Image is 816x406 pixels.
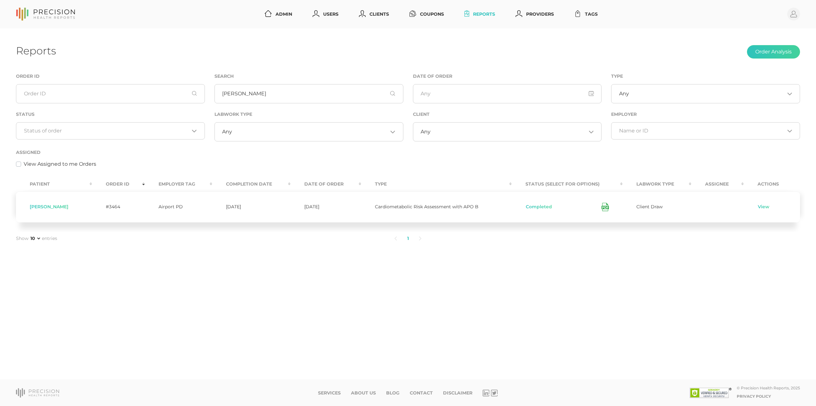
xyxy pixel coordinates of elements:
button: Completed [525,204,552,210]
td: #3464 [92,191,144,222]
a: Blog [386,390,400,396]
input: Any [413,84,602,103]
div: Search for option [611,122,800,139]
td: [DATE] [212,191,291,222]
th: Assignee : activate to sort column ascending [691,177,744,191]
a: Reports [462,8,498,20]
button: Order Analysis [747,45,800,59]
label: Assigned [16,150,41,155]
div: Search for option [214,122,403,141]
td: [DATE] [291,191,361,222]
label: View Assigned to me Orders [24,160,96,168]
th: Completion Date : activate to sort column ascending [212,177,291,191]
div: Search for option [413,122,602,141]
label: Order ID [16,74,40,79]
input: Search for option [232,129,388,135]
input: Search for option [619,128,785,134]
a: Coupons [407,8,447,20]
input: Search for option [24,128,190,134]
th: Labwork Type : activate to sort column ascending [623,177,691,191]
a: About Us [351,390,376,396]
div: Search for option [16,122,205,139]
a: Privacy Policy [737,394,771,399]
label: Status [16,112,35,117]
label: Employer [611,112,637,117]
a: Tags [572,8,600,20]
select: Showentries [29,235,41,242]
span: Any [421,129,431,135]
a: Providers [513,8,556,20]
span: [PERSON_NAME] [30,204,68,210]
th: Actions [744,177,800,191]
th: Type : activate to sort column ascending [361,177,512,191]
th: Order ID : activate to sort column ascending [92,177,144,191]
div: Search for option [611,84,800,103]
label: Date of Order [413,74,452,79]
input: Search for option [431,129,586,135]
a: Users [310,8,341,20]
a: Disclaimer [443,390,472,396]
th: Date Of Order : activate to sort column ascending [291,177,361,191]
a: Clients [356,8,392,20]
span: Client Draw [636,204,663,210]
input: First or Last Name [214,84,403,103]
label: Show entries [16,235,57,242]
span: Cardiometabolic Risk Assessment with APO B [375,204,478,210]
a: Admin [262,8,295,20]
span: Any [619,91,629,97]
a: View [758,204,770,210]
img: SSL site seal - click to verify [690,388,732,398]
label: Labwork Type [214,112,252,117]
div: © Precision Health Reports, 2025 [737,386,800,390]
th: Status (Select for Options) : activate to sort column ascending [512,177,622,191]
span: Any [222,129,232,135]
label: Client [413,112,430,117]
a: Contact [410,390,433,396]
input: Order ID [16,84,205,103]
input: Search for option [629,91,785,97]
th: Employer Tag : activate to sort column ascending [145,177,213,191]
a: Services [318,390,341,396]
label: Type [611,74,623,79]
label: Search [214,74,234,79]
th: Patient : activate to sort column ascending [16,177,92,191]
td: Airport PD [145,191,213,222]
h1: Reports [16,44,56,57]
